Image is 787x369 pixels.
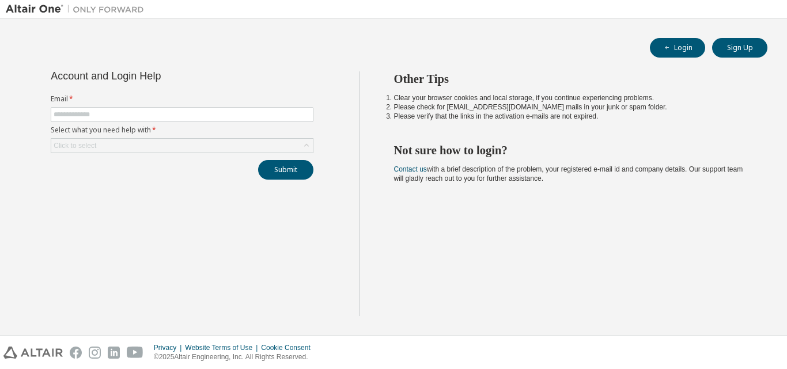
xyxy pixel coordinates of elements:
[712,38,767,58] button: Sign Up
[154,352,317,362] p: © 2025 Altair Engineering, Inc. All Rights Reserved.
[127,347,143,359] img: youtube.svg
[51,94,313,104] label: Email
[89,347,101,359] img: instagram.svg
[6,3,150,15] img: Altair One
[51,139,313,153] div: Click to select
[261,343,317,352] div: Cookie Consent
[54,141,96,150] div: Click to select
[394,165,427,173] a: Contact us
[51,71,261,81] div: Account and Login Help
[3,347,63,359] img: altair_logo.svg
[51,125,313,135] label: Select what you need help with
[394,93,747,102] li: Clear your browser cookies and local storage, if you continue experiencing problems.
[70,347,82,359] img: facebook.svg
[394,71,747,86] h2: Other Tips
[394,143,747,158] h2: Not sure how to login?
[185,343,261,352] div: Website Terms of Use
[108,347,120,359] img: linkedin.svg
[394,112,747,121] li: Please verify that the links in the activation e-mails are not expired.
[258,160,313,180] button: Submit
[650,38,705,58] button: Login
[394,165,743,182] span: with a brief description of the problem, your registered e-mail id and company details. Our suppo...
[154,343,185,352] div: Privacy
[394,102,747,112] li: Please check for [EMAIL_ADDRESS][DOMAIN_NAME] mails in your junk or spam folder.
